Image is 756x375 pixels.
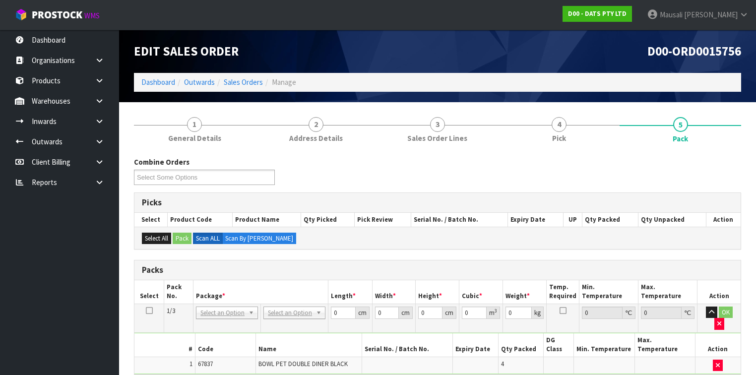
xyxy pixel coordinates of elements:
[459,280,503,304] th: Cubic
[362,333,452,357] th: Serial No. / Batch No.
[193,233,223,245] label: Scan ALL
[407,133,467,143] span: Sales Order Lines
[356,307,370,319] div: cm
[272,77,296,87] span: Manage
[141,77,175,87] a: Dashboard
[195,333,255,357] th: Code
[224,77,263,87] a: Sales Orders
[695,333,741,357] th: Action
[309,117,323,132] span: 2
[501,360,504,368] span: 4
[411,213,507,227] th: Serial No. / Batch No.
[328,280,372,304] th: Length
[255,333,362,357] th: Name
[187,117,202,132] span: 1
[134,157,189,167] label: Combine Orders
[532,307,544,319] div: kg
[142,265,733,275] h3: Packs
[164,280,193,304] th: Pack No.
[372,280,416,304] th: Width
[453,333,499,357] th: Expiry Date
[354,213,411,227] th: Pick Review
[552,133,566,143] span: Pick
[638,213,706,227] th: Qty Unpacked
[84,11,100,20] small: WMS
[430,117,445,132] span: 3
[189,360,192,368] span: 1
[200,307,245,319] span: Select an Option
[547,280,579,304] th: Temp. Required
[268,307,312,319] span: Select an Option
[399,307,413,319] div: cm
[134,333,195,357] th: #
[168,133,221,143] span: General Details
[673,133,688,144] span: Pack
[233,213,301,227] th: Product Name
[673,117,688,132] span: 5
[168,213,233,227] th: Product Code
[697,280,741,304] th: Action
[507,213,563,227] th: Expiry Date
[638,280,697,304] th: Max. Temperature
[719,307,733,318] button: OK
[503,280,546,304] th: Weight
[258,360,348,368] span: BOWL PET DOUBLE DINER BLACK
[142,233,171,245] button: Select All
[568,9,627,18] strong: D00 - DATS PTY LTD
[579,280,638,304] th: Min. Temperature
[134,213,168,227] th: Select
[623,307,635,319] div: ℃
[634,333,695,357] th: Max. Temperature
[706,213,741,227] th: Action
[193,280,328,304] th: Package
[487,307,500,319] div: m
[647,43,741,59] span: D00-ORD0015756
[416,280,459,304] th: Height
[184,77,215,87] a: Outwards
[32,8,82,21] span: ProStock
[563,6,632,22] a: D00 - DATS PTY LTD
[552,117,567,132] span: 4
[134,43,239,59] span: Edit Sales Order
[442,307,456,319] div: cm
[563,213,582,227] th: UP
[289,133,343,143] span: Address Details
[684,10,738,19] span: [PERSON_NAME]
[498,333,544,357] th: Qty Packed
[495,308,497,314] sup: 3
[198,360,213,368] span: 67837
[574,333,634,357] th: Min. Temperature
[15,8,27,21] img: cube-alt.png
[142,198,733,207] h3: Picks
[134,280,164,304] th: Select
[222,233,296,245] label: Scan By [PERSON_NAME]
[301,213,355,227] th: Qty Picked
[544,333,574,357] th: DG Class
[660,10,683,19] span: Mausali
[682,307,694,319] div: ℃
[582,213,638,227] th: Qty Packed
[173,233,191,245] button: Pack
[167,307,175,315] span: 1/3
